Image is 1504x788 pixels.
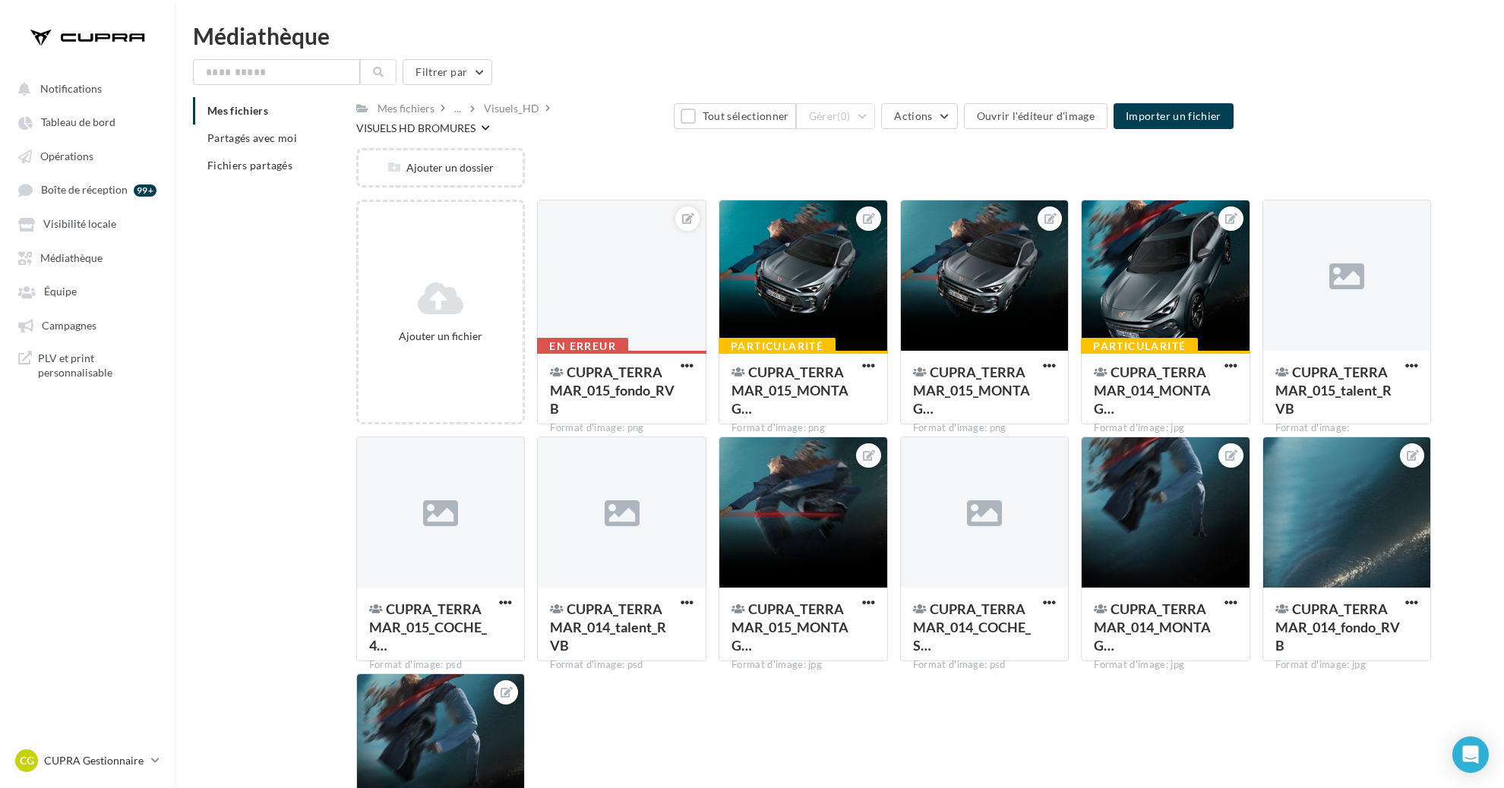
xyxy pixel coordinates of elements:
[356,121,476,136] div: VISUELS HD BROMURES
[207,104,268,117] span: Mes fichiers
[913,600,1031,654] span: CUPRA_TERRAMAR_014_COCHE_SP_RVB
[1114,103,1234,129] button: Importer un fichier
[1094,421,1237,435] div: Format d'image: jpg
[193,24,1486,47] div: Médiathèque
[9,210,166,237] a: Visibilité locale
[484,101,539,116] div: Visuels_HD
[369,658,513,672] div: Format d'image: psd
[731,600,848,654] span: CUPRA_TERRAMAR_015_MONTAGE_FONDO-TALENT_4x3_RVB
[1452,736,1489,773] div: Open Intercom Messenger
[964,103,1107,129] button: Ouvrir l'éditeur d'image
[719,338,836,355] div: Particularité
[537,338,628,355] div: En erreur
[894,109,932,122] span: Actions
[43,218,116,231] span: Visibilité locale
[550,600,666,654] span: CUPRA_TERRAMAR_014_talent_RVB
[9,345,166,386] a: PLV et print personnalisable
[207,159,292,172] span: Fichiers partagés
[1275,421,1419,449] div: Format d'image: image/vnd.adobe.photoshop
[9,311,166,339] a: Campagnes
[731,421,875,435] div: Format d'image: png
[837,110,850,122] span: (0)
[44,285,77,298] span: Équipe
[207,131,297,144] span: Partagés avec moi
[12,746,163,775] a: CG CUPRA Gestionnaire
[451,98,464,119] div: ...
[1094,600,1211,654] span: CUPRA_TERRAMAR_014_MONTAGE_FONDO-TALENT_KAKE_RVB
[134,184,156,197] div: 99+
[913,364,1030,417] span: CUPRA_TERRAMAR_015_MONTAGE_4x3_
[913,421,1057,435] div: Format d'image: png
[1081,338,1198,355] div: Particularité
[359,160,523,175] div: Ajouter un dossier
[403,59,492,85] button: Filtrer par
[9,142,166,169] a: Opérations
[913,658,1057,672] div: Format d'image: psd
[365,329,517,344] div: Ajouter un fichier
[1126,109,1221,122] span: Importer un fichier
[44,753,145,768] p: CUPRA Gestionnaire
[369,600,487,654] span: CUPRA_TERRAMAR_015_COCHE_4x3_RVB
[9,277,166,304] a: Équipe
[731,364,848,417] span: CUPRA_TERRAMAR_015_MONTAGE_FONDO-TALENT_4x3_RVB
[20,753,34,768] span: CG
[38,351,156,380] span: PLV et print personnalisable
[42,319,96,332] span: Campagnes
[9,108,166,135] a: Tableau de bord
[796,103,876,129] button: Gérer(0)
[40,251,103,264] span: Médiathèque
[550,364,675,417] span: CUPRA_TERRAMAR_015_fondo_RVB
[9,175,166,203] a: Boîte de réception 99+
[1275,600,1400,654] span: CUPRA_TERRAMAR_014_fondo_RVB
[40,150,93,162] span: Opérations
[378,101,434,116] div: Mes fichiers
[881,103,957,129] button: Actions
[550,421,694,435] div: Format d'image: png
[674,103,795,129] button: Tout sélectionner
[9,244,166,271] a: Médiathèque
[1094,658,1237,672] div: Format d'image: jpg
[41,116,115,129] span: Tableau de bord
[550,658,694,672] div: Format d'image: psd
[9,74,160,102] button: Notifications
[1275,364,1392,417] span: CUPRA_TERRAMAR_015_talent_RVB
[40,82,102,95] span: Notifications
[41,184,128,197] span: Boîte de réception
[1275,658,1419,672] div: Format d'image: jpg
[1094,364,1211,417] span: CUPRA_TERRAMAR_014_MONTAGE_FONDO-TALENT_SP_RVB
[731,658,875,672] div: Format d'image: jpg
